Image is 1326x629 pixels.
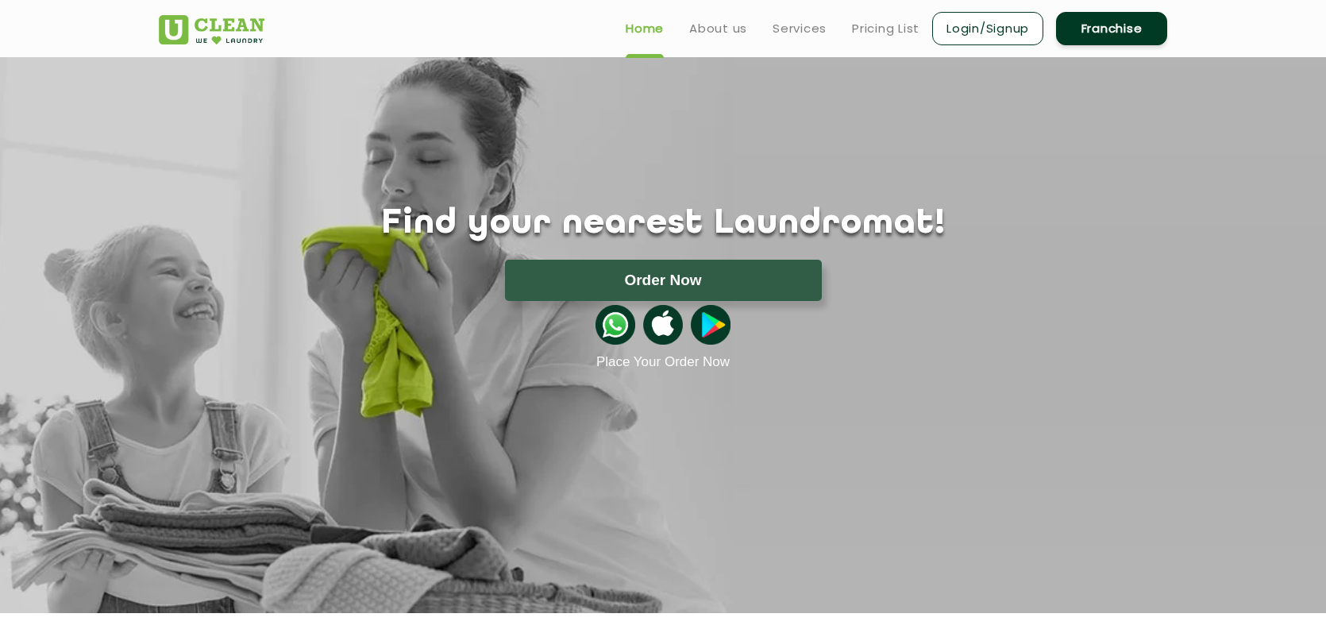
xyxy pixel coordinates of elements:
a: About us [689,19,747,38]
a: Place Your Order Now [596,354,730,370]
h1: Find your nearest Laundromat! [147,204,1179,244]
button: Order Now [505,260,822,301]
a: Franchise [1056,12,1167,45]
a: Home [626,19,664,38]
img: whatsappicon.png [596,305,635,345]
img: UClean Laundry and Dry Cleaning [159,15,264,44]
a: Login/Signup [932,12,1043,45]
img: playstoreicon.png [691,305,730,345]
a: Services [773,19,827,38]
a: Pricing List [852,19,919,38]
img: apple-icon.png [643,305,683,345]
